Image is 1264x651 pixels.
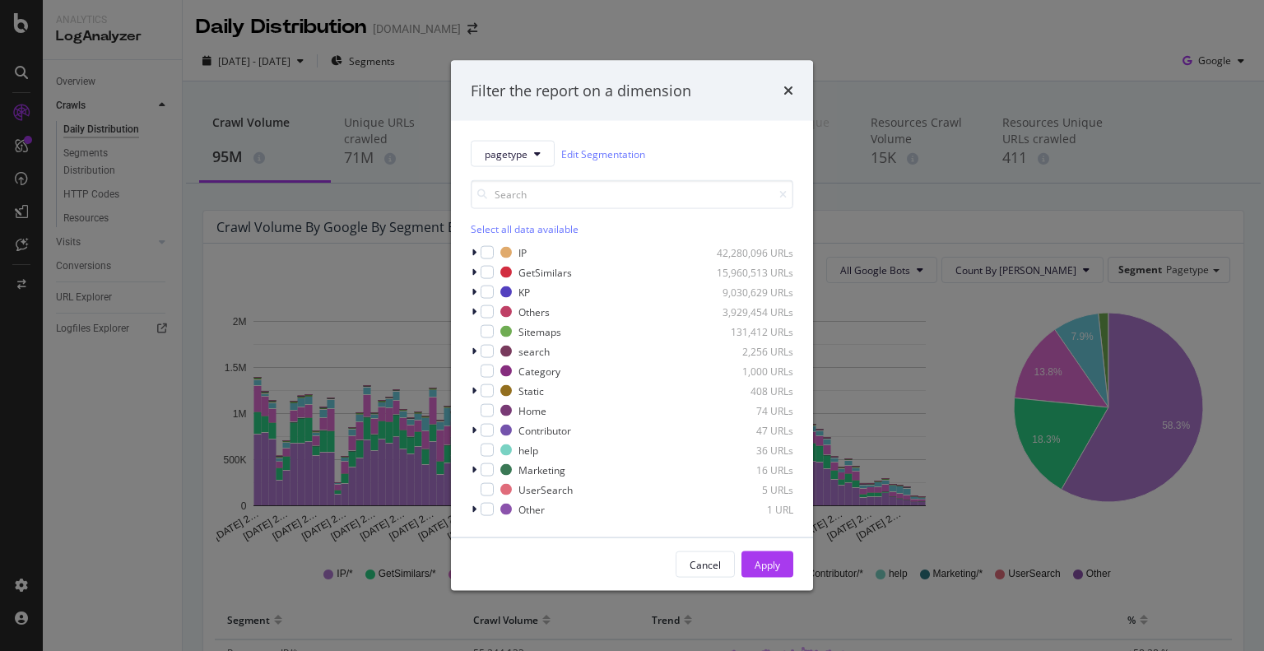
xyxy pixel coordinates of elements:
[518,423,571,437] div: Contributor
[690,557,721,571] div: Cancel
[471,141,555,167] button: pagetype
[713,502,793,516] div: 1 URL
[518,364,560,378] div: Category
[451,60,813,591] div: modal
[713,265,793,279] div: 15,960,513 URLs
[561,145,645,162] a: Edit Segmentation
[755,557,780,571] div: Apply
[713,324,793,338] div: 131,412 URLs
[713,443,793,457] div: 36 URLs
[518,245,527,259] div: IP
[518,384,544,398] div: Static
[518,403,546,417] div: Home
[713,384,793,398] div: 408 URLs
[713,364,793,378] div: 1,000 URLs
[741,551,793,578] button: Apply
[713,245,793,259] div: 42,280,096 URLs
[783,80,793,101] div: times
[713,403,793,417] div: 74 URLs
[713,423,793,437] div: 47 URLs
[471,80,691,101] div: Filter the report on a dimension
[518,463,565,477] div: Marketing
[713,285,793,299] div: 9,030,629 URLs
[713,463,793,477] div: 16 URLs
[518,502,545,516] div: Other
[518,443,538,457] div: help
[518,285,530,299] div: KP
[713,344,793,358] div: 2,256 URLs
[485,146,527,160] span: pagetype
[471,180,793,209] input: Search
[518,324,561,338] div: Sitemaps
[676,551,735,578] button: Cancel
[713,482,793,496] div: 5 URLs
[471,222,793,236] div: Select all data available
[518,344,550,358] div: search
[713,305,793,319] div: 3,929,454 URLs
[518,482,573,496] div: UserSearch
[518,305,550,319] div: Others
[518,265,572,279] div: GetSimilars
